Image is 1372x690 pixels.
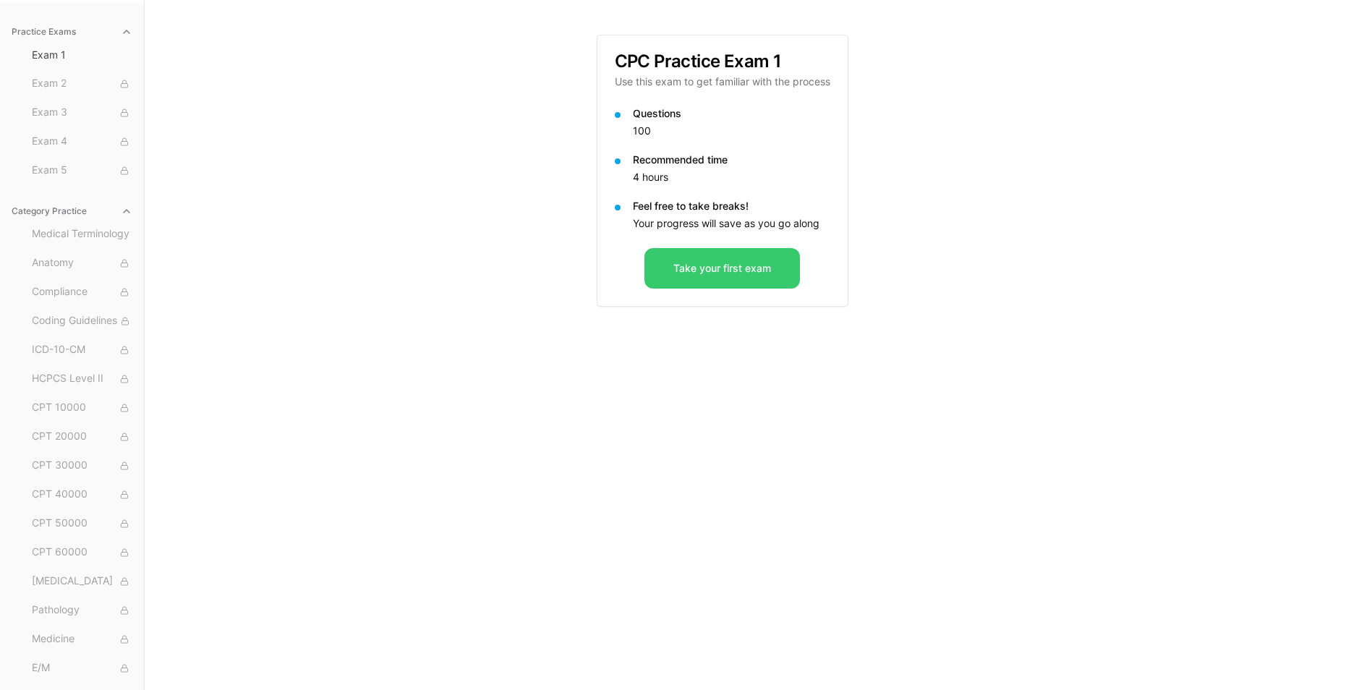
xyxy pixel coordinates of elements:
button: CPT 50000 [26,512,138,535]
span: Medicine [32,631,132,647]
button: Medicine [26,628,138,651]
button: Medical Terminology [26,223,138,246]
span: Exam 1 [32,48,132,62]
span: CPT 10000 [32,400,132,416]
button: Exam 1 [26,43,138,67]
span: Anatomy [32,255,132,271]
span: CPT 40000 [32,487,132,503]
span: Medical Terminology [32,226,132,242]
span: Exam 5 [32,163,132,179]
button: [MEDICAL_DATA] [26,570,138,593]
span: Exam 4 [32,134,132,150]
span: E/M [32,660,132,676]
button: Exam 4 [26,130,138,153]
button: CPT 30000 [26,454,138,477]
button: Take your first exam [644,248,800,289]
button: Exam 5 [26,159,138,182]
button: Compliance [26,281,138,304]
button: HCPCS Level II [26,367,138,391]
p: Questions [633,106,830,121]
span: CPT 50000 [32,516,132,532]
button: CPT 10000 [26,396,138,419]
p: Recommended time [633,153,830,167]
button: CPT 40000 [26,483,138,506]
button: E/M [26,657,138,680]
p: 4 hours [633,170,830,184]
span: Coding Guidelines [32,313,132,329]
button: Practice Exams [6,20,138,43]
span: [MEDICAL_DATA] [32,574,132,589]
span: Exam 3 [32,105,132,121]
span: CPT 60000 [32,545,132,561]
button: ICD-10-CM [26,338,138,362]
button: CPT 20000 [26,425,138,448]
button: Anatomy [26,252,138,275]
span: CPT 20000 [32,429,132,445]
button: Category Practice [6,200,138,223]
span: Compliance [32,284,132,300]
h3: CPC Practice Exam 1 [615,53,830,70]
button: Exam 3 [26,101,138,124]
p: Use this exam to get familiar with the process [615,74,830,89]
button: Coding Guidelines [26,310,138,333]
p: Feel free to take breaks! [633,199,830,213]
button: CPT 60000 [26,541,138,564]
p: Your progress will save as you go along [633,216,830,231]
button: Exam 2 [26,72,138,95]
span: Exam 2 [32,76,132,92]
p: 100 [633,124,830,138]
span: HCPCS Level II [32,371,132,387]
span: Pathology [32,602,132,618]
span: ICD-10-CM [32,342,132,358]
span: CPT 30000 [32,458,132,474]
button: Pathology [26,599,138,622]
